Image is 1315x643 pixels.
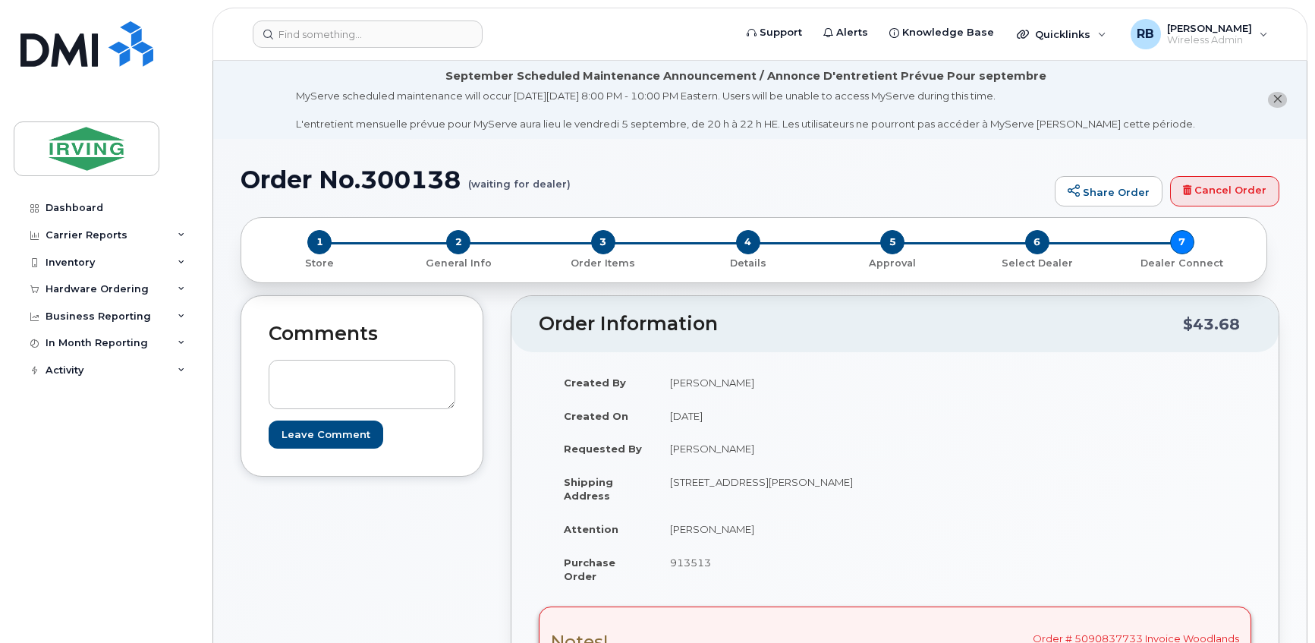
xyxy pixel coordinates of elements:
span: 2 [446,230,470,254]
td: [PERSON_NAME] [656,432,884,465]
td: [DATE] [656,399,884,433]
td: [STREET_ADDRESS][PERSON_NAME] [656,465,884,512]
div: September Scheduled Maintenance Announcement / Annonce D'entretient Prévue Pour septembre [445,68,1046,84]
button: close notification [1268,92,1287,108]
small: (waiting for dealer) [468,166,571,190]
span: 5 [880,230,904,254]
strong: Created On [564,410,628,422]
span: 3 [591,230,615,254]
a: 5 Approval [820,254,965,270]
a: Cancel Order [1170,176,1279,206]
a: 4 Details [675,254,820,270]
strong: Attention [564,523,618,535]
a: 3 Order Items [530,254,675,270]
strong: Created By [564,377,626,389]
span: 913513 [670,556,711,569]
p: Store [260,257,380,270]
span: 1 [307,230,332,254]
a: Share Order [1055,176,1162,206]
p: General Info [392,257,525,270]
div: $43.68 [1183,310,1240,339]
span: 6 [1025,230,1049,254]
a: 6 Select Dealer [965,254,1110,270]
strong: Purchase Order [564,556,615,583]
input: Leave Comment [269,421,383,449]
div: MyServe scheduled maintenance will occur [DATE][DATE] 8:00 PM - 10:00 PM Eastern. Users will be u... [296,89,1195,131]
td: [PERSON_NAME] [656,512,884,546]
h2: Comments [269,323,455,345]
h1: Order No.300138 [241,166,1047,193]
p: Order Items [536,257,669,270]
h2: Order Information [539,314,1183,335]
p: Select Dealer [971,257,1104,270]
strong: Requested By [564,443,642,455]
a: 2 General Info [386,254,531,270]
p: Approval [826,257,959,270]
td: [PERSON_NAME] [656,366,884,399]
strong: Shipping Address [564,476,613,503]
a: 1 Store [253,254,386,270]
span: 4 [736,230,760,254]
p: Details [681,257,814,270]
